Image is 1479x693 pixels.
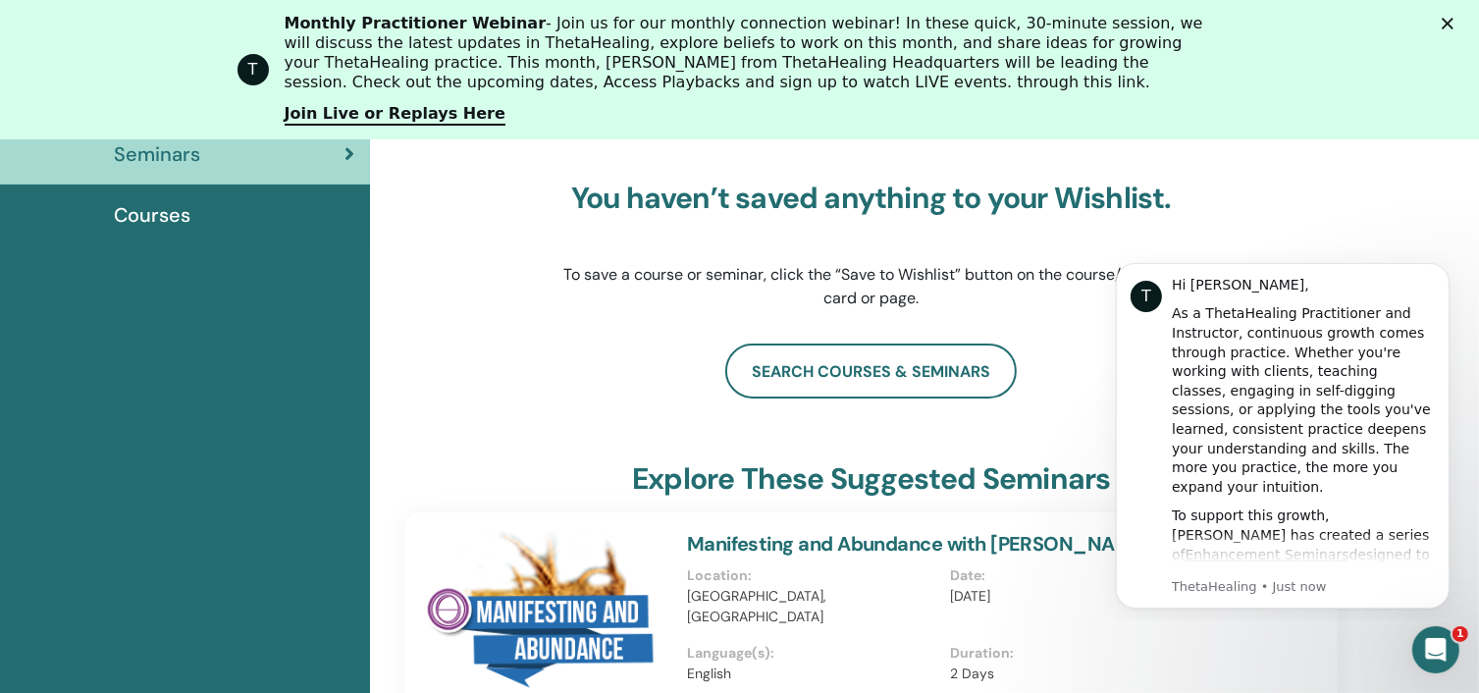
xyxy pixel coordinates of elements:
b: Monthly Practitioner Webinar [285,14,547,32]
p: [GEOGRAPHIC_DATA], [GEOGRAPHIC_DATA] [687,586,938,627]
span: Courses [114,200,190,230]
a: search courses & seminars [725,344,1017,399]
p: Date : [950,565,1201,586]
iframe: Intercom notifications message [1086,245,1479,620]
a: Join Live or Replays Here [285,104,505,126]
div: Profile image for ThetaHealing [238,54,269,85]
span: 1 [1453,626,1468,642]
div: Close [1442,18,1461,29]
div: To support this growth, [PERSON_NAME] has created a series of designed to help you refine your kn... [85,261,348,473]
h3: You haven’t saved anything to your Wishlist. [562,181,1181,216]
a: Enhancement Seminars [99,301,263,317]
div: - Join us for our monthly connection webinar! In these quick, 30-minute session, we will discuss ... [285,14,1211,92]
span: Seminars [114,139,200,169]
p: 2 Days [950,664,1201,684]
p: To save a course or seminar, click the “Save to Wishlist” button on the course/seminar card or page. [562,263,1181,310]
p: Message from ThetaHealing, sent Just now [85,333,348,350]
a: Manifesting and Abundance with [PERSON_NAME] [687,531,1151,557]
p: Location : [687,565,938,586]
iframe: Intercom live chat [1412,626,1459,673]
h3: explore these suggested seminars [632,461,1110,497]
p: Language(s) : [687,643,938,664]
p: English [687,664,938,684]
p: Duration : [950,643,1201,664]
p: [DATE] [950,586,1201,607]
